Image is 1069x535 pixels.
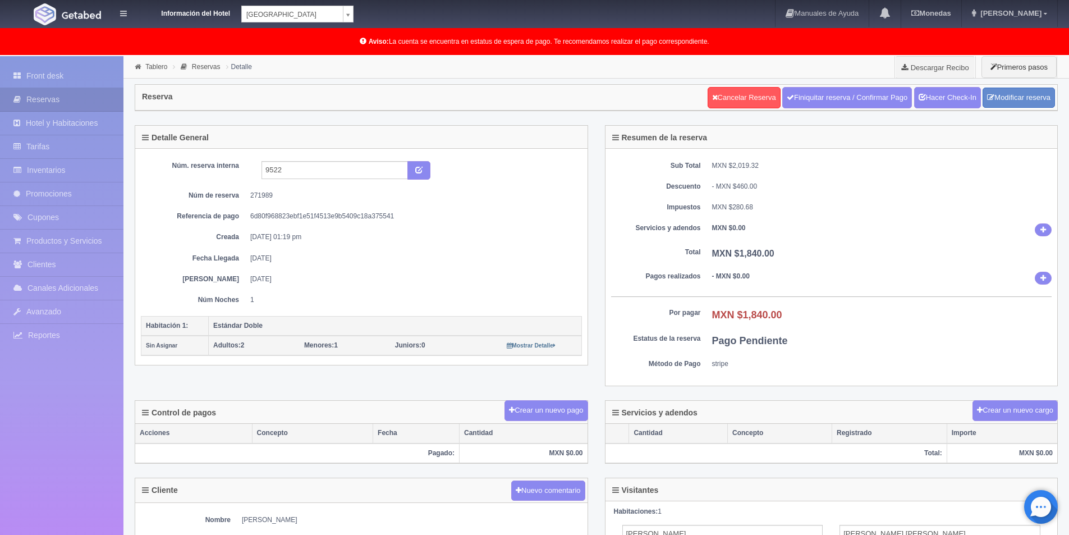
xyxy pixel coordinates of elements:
th: Cantidad [629,424,728,443]
th: Acciones [135,424,252,443]
div: 1 [614,507,1049,516]
span: 0 [395,341,425,349]
a: Mostrar Detalle [507,341,556,349]
th: Importe [947,424,1057,443]
dd: MXN $2,019.32 [712,161,1052,171]
h4: Cliente [142,486,178,495]
a: Hacer Check-In [914,87,981,108]
dt: Total [611,248,701,257]
dt: Impuestos [611,203,701,212]
li: Detalle [223,61,255,72]
th: Concepto [252,424,373,443]
dt: Nombre [141,515,231,525]
dd: [DATE] [250,275,574,284]
dt: Información del Hotel [140,6,230,19]
th: Total: [605,443,947,463]
button: Nuevo comentario [511,481,585,501]
h4: Control de pagos [142,409,216,417]
th: Cantidad [460,424,588,443]
span: [PERSON_NAME] [978,9,1042,17]
th: Registrado [832,424,947,443]
small: Sin Asignar [146,342,177,349]
b: Pago Pendiente [712,335,788,346]
h4: Visitantes [612,486,659,495]
strong: Adultos: [213,341,241,349]
dt: Referencia de pago [149,212,239,221]
small: Mostrar Detalle [507,342,556,349]
th: Estándar Doble [209,316,582,336]
a: [GEOGRAPHIC_DATA] [241,6,354,22]
th: Fecha [373,424,460,443]
th: Concepto [728,424,832,443]
th: MXN $0.00 [460,443,588,463]
dt: Fecha Llegada [149,254,239,263]
strong: Habitaciones: [614,507,658,515]
h4: Detalle General [142,134,209,142]
a: Reservas [192,63,221,71]
h4: Reserva [142,93,173,101]
dt: Pagos realizados [611,272,701,281]
b: MXN $0.00 [712,224,746,232]
strong: Juniors: [395,341,421,349]
a: Tablero [145,63,167,71]
b: MXN $1,840.00 [712,249,774,258]
span: 2 [213,341,244,349]
a: Modificar reserva [983,88,1055,108]
div: - MXN $460.00 [712,182,1052,191]
dt: Método de Pago [611,359,701,369]
b: Habitación 1: [146,322,188,330]
img: Getabed [34,3,56,25]
th: MXN $0.00 [947,443,1057,463]
dt: Núm Noches [149,295,239,305]
dt: Sub Total [611,161,701,171]
dt: Descuento [611,182,701,191]
b: MXN $1,840.00 [712,309,782,321]
dt: Estatus de la reserva [611,334,701,344]
dt: Por pagar [611,308,701,318]
dd: 1 [250,295,574,305]
dd: MXN $280.68 [712,203,1052,212]
button: Crear un nuevo cargo [972,400,1058,421]
a: Descargar Recibo [895,56,975,79]
a: Finiquitar reserva / Confirmar Pago [782,87,912,108]
dt: [PERSON_NAME] [149,275,239,284]
b: Aviso: [369,38,389,45]
b: Monedas [911,9,951,17]
dd: stripe [712,359,1052,369]
button: Primeros pasos [981,56,1057,78]
dd: [PERSON_NAME] [242,515,582,525]
dt: Núm de reserva [149,191,239,200]
dt: Creada [149,232,239,242]
img: Getabed [62,11,101,19]
dd: 271989 [250,191,574,200]
dt: Núm. reserva interna [149,161,239,171]
dt: Servicios y adendos [611,223,701,233]
strong: Menores: [304,341,334,349]
b: - MXN $0.00 [712,272,750,280]
span: 1 [304,341,338,349]
th: Pagado: [135,443,460,463]
button: Crear un nuevo pago [504,400,588,421]
dd: [DATE] [250,254,574,263]
dd: 6d80f968823ebf1e51f4513e9b5409c18a375541 [250,212,574,221]
h4: Resumen de la reserva [612,134,708,142]
dd: [DATE] 01:19 pm [250,232,574,242]
span: [GEOGRAPHIC_DATA] [246,6,338,23]
h4: Servicios y adendos [612,409,698,417]
a: Cancelar Reserva [708,87,781,108]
